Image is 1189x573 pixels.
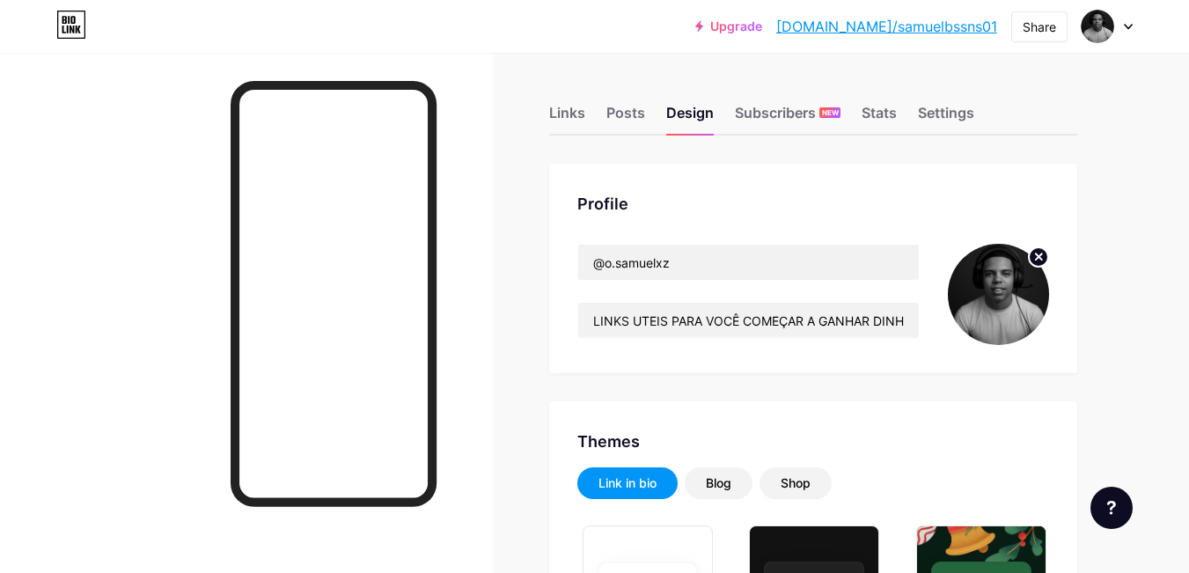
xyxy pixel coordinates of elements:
[1023,18,1056,36] div: Share
[862,102,897,134] div: Stats
[735,102,840,134] div: Subscribers
[549,102,585,134] div: Links
[577,430,1049,453] div: Themes
[776,16,997,37] a: [DOMAIN_NAME]/samuelbssns01
[1081,10,1114,43] img: lucroninja
[578,245,919,280] input: Name
[706,474,731,492] div: Blog
[822,107,839,118] span: NEW
[577,192,1049,216] div: Profile
[948,244,1049,345] img: lucroninja
[606,102,645,134] div: Posts
[666,102,714,134] div: Design
[781,474,811,492] div: Shop
[918,102,974,134] div: Settings
[598,474,657,492] div: Link in bio
[578,303,919,338] input: Bio
[695,19,762,33] a: Upgrade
